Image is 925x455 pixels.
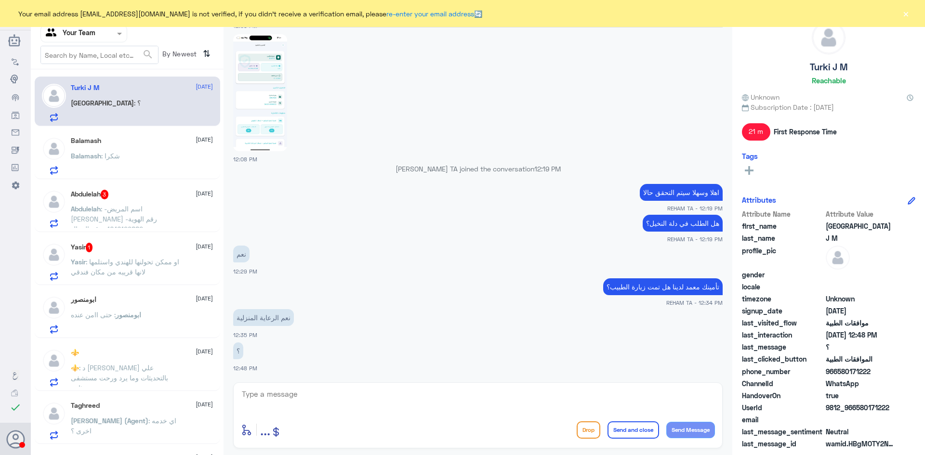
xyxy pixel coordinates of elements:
span: 12:35 PM [233,332,257,338]
img: defaultAdmin.png [42,137,66,161]
span: last_message [742,342,824,352]
span: profile_pic [742,246,824,268]
span: : د [PERSON_NAME] علي بالتحديثات وما يرد ورحت مستشفى ثاني [71,364,168,392]
span: 12:19 PM [534,165,561,173]
img: defaultAdmin.png [42,84,66,108]
span: email [742,415,824,425]
span: search [142,49,154,60]
span: last_clicked_button [742,354,824,364]
span: 12:29 PM [233,268,257,274]
span: Unknown [826,294,896,304]
span: last_name [742,233,824,243]
span: REHAM TA - 12:34 PM [666,299,723,307]
span: ابومنصور [116,311,141,319]
span: ؟ [826,342,896,352]
span: [DATE] [196,189,213,198]
span: 2025-08-18T08:56:53.325Z [826,306,896,316]
button: search [142,47,154,63]
span: Yasir [71,258,86,266]
span: 2025-08-18T09:48:57.924Z [826,330,896,340]
span: timezone [742,294,824,304]
span: First Response Time [774,127,837,137]
span: HandoverOn [742,390,824,401]
h5: Abdulelah [71,190,109,199]
span: Your email address [EMAIL_ADDRESS][DOMAIN_NAME] is not verified, if you didn't receive a verifica... [18,9,482,19]
span: ⚜️ [71,364,79,372]
p: [PERSON_NAME] TA joined the conversation [233,164,723,174]
span: 12:08 PM [233,156,257,162]
span: 9812_966580171222 [826,403,896,413]
span: UserId [742,403,824,413]
span: 1 [86,243,93,252]
h5: Turki J M [71,84,99,92]
p: 18/8/2025, 12:19 PM [643,215,723,232]
span: : شكرا [101,152,120,160]
span: Attribute Value [826,209,896,219]
span: Unknown [742,92,780,102]
span: 0 [826,427,896,437]
p: 18/8/2025, 12:19 PM [640,184,723,201]
span: موافقات الطبية [826,318,896,328]
img: defaultAdmin.png [42,402,66,426]
span: Subscription Date : [DATE] [742,102,915,112]
span: true [826,390,896,401]
span: last_visited_flow [742,318,824,328]
h6: Reachable [812,76,846,85]
span: phone_number [742,366,824,377]
h5: Taghreed [71,402,100,410]
p: 18/8/2025, 12:48 PM [233,342,243,359]
span: null [826,282,896,292]
span: null [826,415,896,425]
p: 18/8/2025, 12:35 PM [233,309,294,326]
span: : -اسم المريض [PERSON_NAME] -رقم الهوية 1016129882 -رقم الجوال 0505416115 ما المطلوب وش صار على ا... [71,205,169,284]
img: defaultAdmin.png [42,243,66,267]
span: Turki [826,221,896,231]
span: 2 [826,378,896,389]
span: null [826,270,896,280]
span: 21 m [742,123,770,141]
span: last_message_sentiment [742,427,824,437]
span: Attribute Name [742,209,824,219]
span: 3 [101,190,109,199]
i: check [10,402,21,413]
h5: Yasir [71,243,93,252]
h6: Attributes [742,195,776,204]
span: last_interaction [742,330,824,340]
h6: Tags [742,152,758,160]
span: : ؟ [134,99,141,107]
p: 18/8/2025, 12:34 PM [603,278,723,295]
input: Search by Name, Local etc… [41,46,158,64]
p: 18/8/2025, 12:29 PM [233,246,250,262]
h5: ⚜️ [71,349,79,357]
i: ⇅ [203,46,211,62]
img: defaultAdmin.png [812,21,845,54]
span: ChannelId [742,378,824,389]
button: Send Message [666,422,715,438]
span: [DATE] [196,400,213,409]
span: [DATE] [196,135,213,144]
h5: ابومنصور [71,296,96,304]
button: × [901,9,911,18]
span: [GEOGRAPHIC_DATA] [71,99,134,107]
span: [DATE] [196,294,213,303]
span: gender [742,270,824,280]
span: signup_date [742,306,824,316]
span: By Newest [159,46,199,65]
span: wamid.HBgMOTY2NTgwMTcxMjIyFQIAEhgUM0EwMDYxODhBNTY4NTk3NTc3QTYA [826,439,896,449]
img: 1495228638306266.jpg [233,34,287,151]
img: defaultAdmin.png [42,296,66,320]
button: ... [260,419,270,441]
span: الموافقات الطبية [826,354,896,364]
span: 966580171222 [826,366,896,377]
span: first_name [742,221,824,231]
button: Avatar [6,430,25,448]
span: : حتى اامن عنده [71,311,116,319]
span: 12:48 PM [233,365,257,371]
span: J M [826,233,896,243]
span: REHAM TA - 12:19 PM [667,204,723,212]
span: : او ممكن تحولنها للهندي واستلمها لانها قريبه من مكان فندقي [71,258,179,276]
button: Send and close [608,421,659,439]
span: [DATE] [196,242,213,251]
img: defaultAdmin.png [42,349,66,373]
span: Balamash [71,152,101,160]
